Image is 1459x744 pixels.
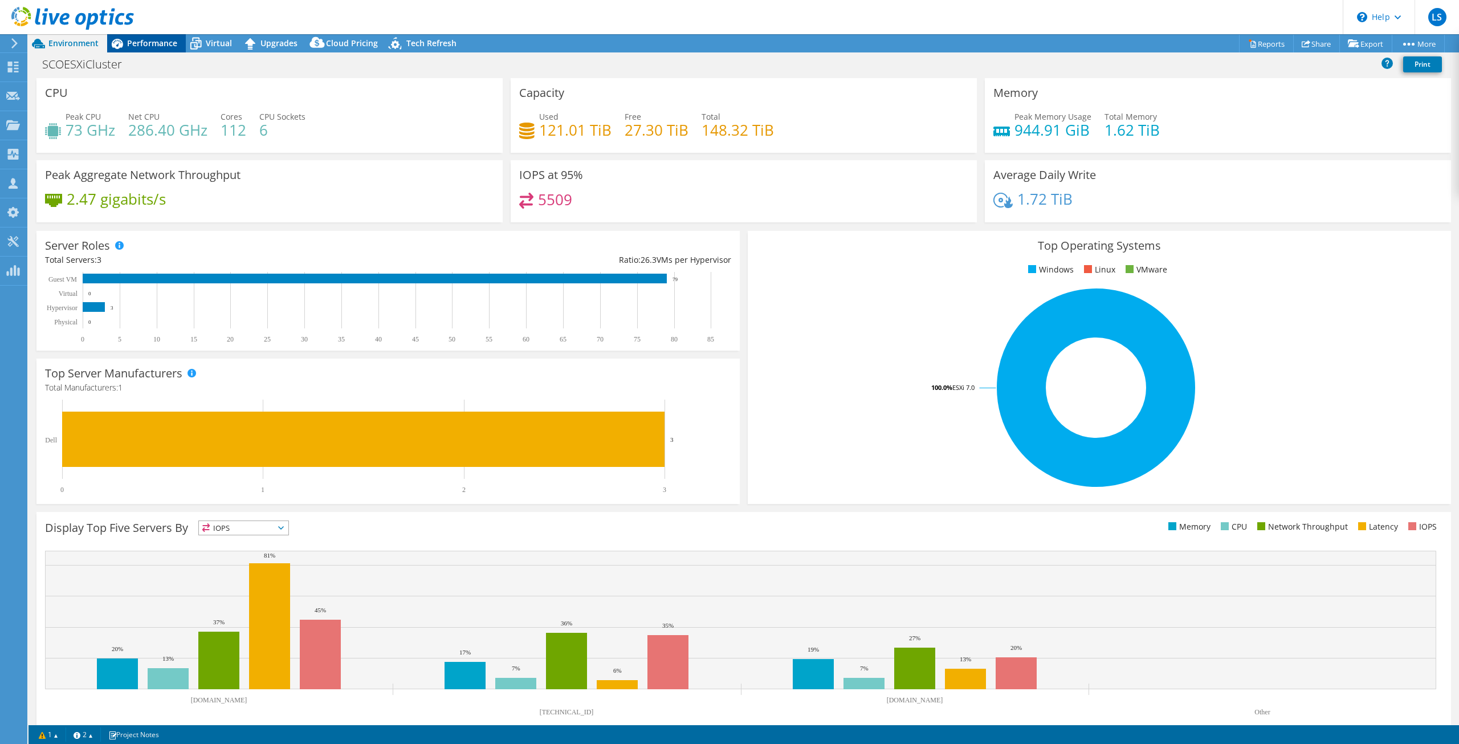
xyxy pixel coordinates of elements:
[993,169,1096,181] h3: Average Daily Write
[221,111,242,122] span: Cores
[1239,35,1294,52] a: Reports
[1218,521,1247,533] li: CPU
[128,111,160,122] span: Net CPU
[449,335,455,343] text: 50
[301,335,308,343] text: 30
[67,193,166,205] h4: 2.47 gigabits/s
[519,87,564,99] h3: Capacity
[1105,124,1160,136] h4: 1.62 TiB
[47,304,78,312] text: Hypervisor
[702,111,720,122] span: Total
[1014,111,1091,122] span: Peak Memory Usage
[227,335,234,343] text: 20
[952,383,975,392] tspan: ESXi 7.0
[670,436,674,443] text: 3
[60,486,64,494] text: 0
[48,38,99,48] span: Environment
[45,254,388,266] div: Total Servers:
[512,665,520,672] text: 7%
[100,727,167,742] a: Project Notes
[671,335,678,343] text: 80
[261,486,264,494] text: 1
[48,275,77,283] text: Guest VM
[539,111,559,122] span: Used
[1165,521,1211,533] li: Memory
[118,335,121,343] text: 5
[59,290,78,298] text: Virtual
[45,169,241,181] h3: Peak Aggregate Network Throughput
[1355,521,1398,533] li: Latency
[1339,35,1392,52] a: Export
[81,335,84,343] text: 0
[45,436,57,444] text: Dell
[613,667,622,674] text: 6%
[338,335,345,343] text: 35
[663,486,666,494] text: 3
[259,111,305,122] span: CPU Sockets
[97,254,101,265] span: 3
[259,124,305,136] h4: 6
[523,335,529,343] text: 60
[66,727,101,742] a: 2
[326,38,378,48] span: Cloud Pricing
[1254,708,1270,716] text: Other
[462,486,466,494] text: 2
[634,335,641,343] text: 75
[909,635,920,641] text: 27%
[993,87,1038,99] h3: Memory
[1014,124,1091,136] h4: 944.91 GiB
[625,111,641,122] span: Free
[31,727,66,742] a: 1
[459,649,471,656] text: 17%
[66,124,115,136] h4: 73 GHz
[221,124,246,136] h4: 112
[662,622,674,629] text: 35%
[1010,644,1022,651] text: 20%
[756,239,1442,252] h3: Top Operating Systems
[153,335,160,343] text: 10
[213,619,225,625] text: 37%
[540,708,594,716] text: [TECHNICAL_ID]
[191,696,247,704] text: [DOMAIN_NAME]
[1254,521,1348,533] li: Network Throughput
[45,367,182,380] h3: Top Server Manufacturers
[199,521,288,535] span: IOPS
[128,124,207,136] h4: 286.40 GHz
[406,38,457,48] span: Tech Refresh
[45,381,731,394] h4: Total Manufacturers:
[190,335,197,343] text: 15
[118,382,123,393] span: 1
[887,696,943,704] text: [DOMAIN_NAME]
[702,124,774,136] h4: 148.32 TiB
[1293,35,1340,52] a: Share
[707,335,714,343] text: 85
[1405,521,1437,533] li: IOPS
[560,335,567,343] text: 65
[66,111,101,122] span: Peak CPU
[127,38,177,48] span: Performance
[45,239,110,252] h3: Server Roles
[162,655,174,662] text: 13%
[315,607,326,613] text: 45%
[375,335,382,343] text: 40
[111,305,113,311] text: 3
[88,319,91,325] text: 0
[1105,111,1157,122] span: Total Memory
[1081,263,1115,276] li: Linux
[641,254,657,265] span: 26.3
[808,646,819,653] text: 19%
[931,383,952,392] tspan: 100.0%
[673,277,678,282] text: 79
[45,87,68,99] h3: CPU
[597,335,604,343] text: 70
[960,656,971,662] text: 13%
[1017,193,1073,205] h4: 1.72 TiB
[561,620,572,627] text: 36%
[539,124,612,136] h4: 121.01 TiB
[264,552,275,559] text: 81%
[112,645,123,652] text: 20%
[264,335,271,343] text: 25
[388,254,731,266] div: Ratio: VMs per Hypervisor
[1428,8,1446,26] span: LS
[860,665,869,672] text: 7%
